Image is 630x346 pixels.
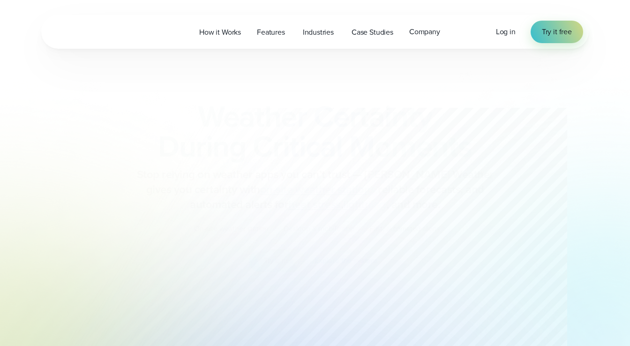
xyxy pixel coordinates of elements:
span: Try it free [542,26,572,38]
span: Case Studies [352,27,393,38]
span: Company [409,26,440,38]
a: How it Works [191,23,249,42]
a: Log in [496,26,516,38]
a: Try it free [531,21,583,43]
span: Industries [303,27,334,38]
span: How it Works [199,27,241,38]
a: Case Studies [344,23,401,42]
span: Features [257,27,285,38]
